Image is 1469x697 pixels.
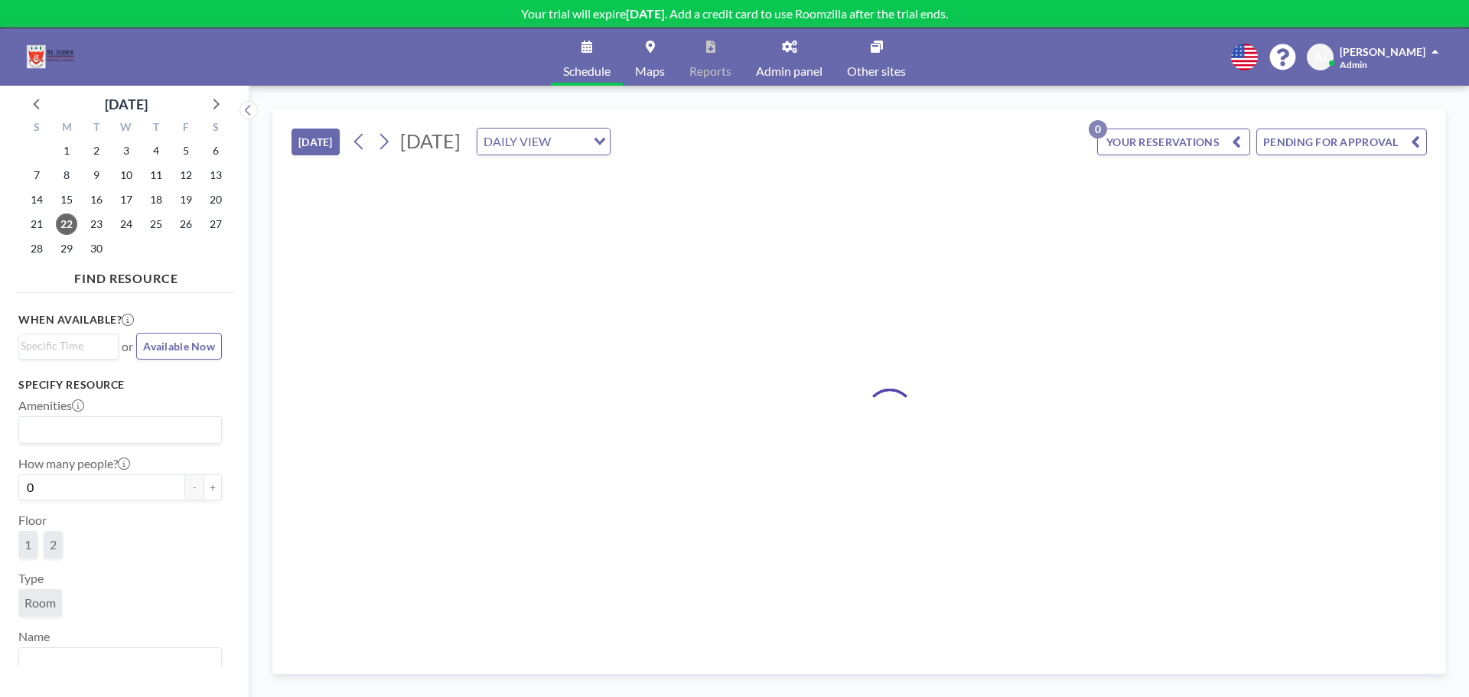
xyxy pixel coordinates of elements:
[205,213,226,235] span: Saturday, September 27, 2025
[175,213,197,235] span: Friday, September 26, 2025
[86,140,107,161] span: Tuesday, September 2, 2025
[555,132,585,151] input: Search for option
[21,420,213,440] input: Search for option
[205,164,226,186] span: Saturday, September 13, 2025
[56,213,77,235] span: Monday, September 22, 2025
[26,189,47,210] span: Sunday, September 14, 2025
[145,189,167,210] span: Thursday, September 18, 2025
[677,28,744,86] a: Reports
[145,213,167,235] span: Thursday, September 25, 2025
[143,340,215,353] span: Available Now
[19,334,118,357] div: Search for option
[18,398,84,413] label: Amenities
[563,65,611,77] span: Schedule
[136,333,222,360] button: Available Now
[112,119,142,138] div: W
[105,93,148,115] div: [DATE]
[400,129,461,152] span: [DATE]
[56,164,77,186] span: Monday, September 8, 2025
[26,238,47,259] span: Sunday, September 28, 2025
[18,378,222,392] h3: Specify resource
[1314,50,1327,64] span: AJ
[689,65,731,77] span: Reports
[175,140,197,161] span: Friday, September 5, 2025
[744,28,835,86] a: Admin panel
[19,417,221,443] div: Search for option
[86,213,107,235] span: Tuesday, September 23, 2025
[1089,120,1107,138] p: 0
[50,537,57,552] span: 2
[480,132,554,151] span: DAILY VIEW
[626,6,665,21] b: [DATE]
[26,164,47,186] span: Sunday, September 7, 2025
[205,189,226,210] span: Saturday, September 20, 2025
[82,119,112,138] div: T
[26,213,47,235] span: Sunday, September 21, 2025
[835,28,918,86] a: Other sites
[116,213,137,235] span: Wednesday, September 24, 2025
[551,28,623,86] a: Schedule
[21,337,109,354] input: Search for option
[24,42,79,73] img: organization-logo
[116,140,137,161] span: Wednesday, September 3, 2025
[24,595,56,611] span: Room
[635,65,665,77] span: Maps
[56,140,77,161] span: Monday, September 1, 2025
[86,164,107,186] span: Tuesday, September 9, 2025
[86,238,107,259] span: Tuesday, September 30, 2025
[145,164,167,186] span: Thursday, September 11, 2025
[122,339,133,354] span: or
[292,129,340,155] button: [DATE]
[18,571,44,586] label: Type
[18,513,47,528] label: Floor
[52,119,82,138] div: M
[185,474,204,500] button: -
[56,189,77,210] span: Monday, September 15, 2025
[204,474,222,500] button: +
[1256,129,1427,155] button: PENDING FOR APPROVAL
[18,629,50,644] label: Name
[18,456,130,471] label: How many people?
[19,648,221,674] div: Search for option
[1340,59,1367,70] span: Admin
[141,119,171,138] div: T
[56,238,77,259] span: Monday, September 29, 2025
[205,140,226,161] span: Saturday, September 6, 2025
[145,140,167,161] span: Thursday, September 4, 2025
[1097,129,1250,155] button: YOUR RESERVATIONS0
[116,164,137,186] span: Wednesday, September 10, 2025
[86,189,107,210] span: Tuesday, September 16, 2025
[847,65,906,77] span: Other sites
[116,189,137,210] span: Wednesday, September 17, 2025
[24,537,31,552] span: 1
[18,265,234,286] h4: FIND RESOURCE
[171,119,200,138] div: F
[21,651,213,671] input: Search for option
[623,28,677,86] a: Maps
[22,119,52,138] div: S
[477,129,610,155] div: Search for option
[756,65,822,77] span: Admin panel
[175,164,197,186] span: Friday, September 12, 2025
[1340,45,1425,58] span: [PERSON_NAME]
[200,119,230,138] div: S
[175,189,197,210] span: Friday, September 19, 2025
